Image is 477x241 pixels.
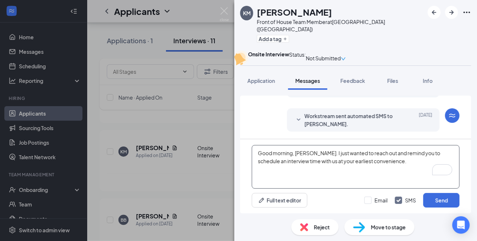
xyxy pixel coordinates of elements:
button: ArrowRight [445,6,458,19]
div: KM [243,9,251,17]
div: Status : [289,51,306,65]
span: Workstream sent automated SMS to [PERSON_NAME]. [304,112,400,128]
svg: Pen [258,197,265,204]
svg: SmallChevronDown [294,116,303,124]
h1: [PERSON_NAME] [257,6,332,18]
svg: ArrowRight [447,8,456,17]
button: Full text editorPen [252,193,307,208]
span: Messages [295,77,320,84]
span: Not Submitted [306,54,341,62]
span: Application [247,77,275,84]
span: down [341,56,346,61]
svg: WorkstreamLogo [448,111,457,120]
span: Info [423,77,433,84]
div: Open Intercom Messenger [452,216,470,234]
svg: Plus [283,37,287,41]
span: Reject [314,223,330,231]
span: [DATE] [419,112,432,128]
svg: Ellipses [462,8,471,17]
button: ArrowLeftNew [428,6,441,19]
button: PlusAdd a tag [257,35,289,43]
textarea: To enrich screen reader interactions, please activate Accessibility in Grammarly extension settings [252,145,460,189]
span: Files [387,77,398,84]
div: Front of House Team Member at [GEOGRAPHIC_DATA] ([GEOGRAPHIC_DATA]) [257,18,424,33]
button: Send [423,193,460,208]
svg: ArrowLeftNew [430,8,438,17]
span: Move to stage [371,223,406,231]
b: Onsite Interview [248,51,289,57]
span: Feedback [340,77,365,84]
